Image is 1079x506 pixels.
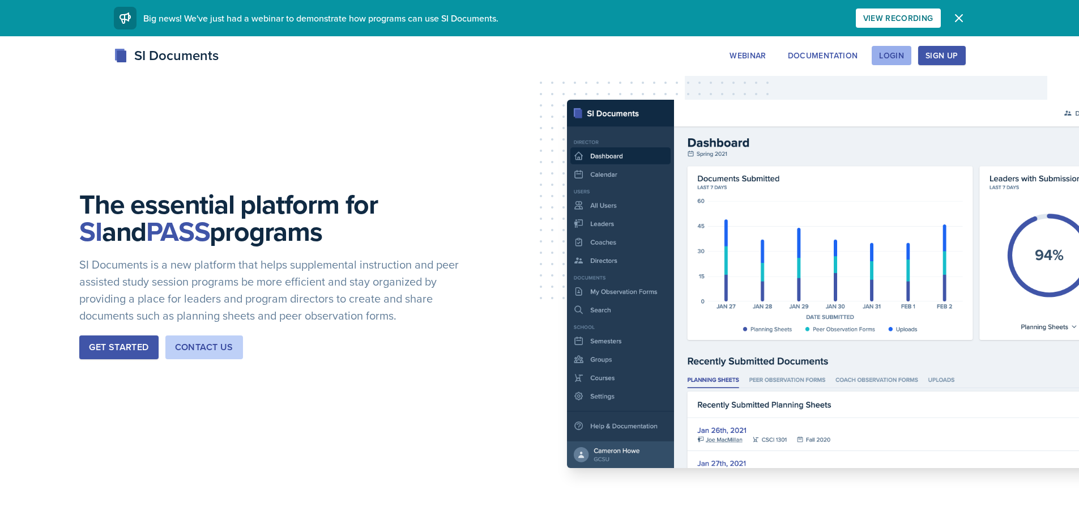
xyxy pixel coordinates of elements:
[89,341,148,354] div: Get Started
[872,46,911,65] button: Login
[879,51,904,60] div: Login
[79,335,158,359] button: Get Started
[722,46,773,65] button: Webinar
[781,46,865,65] button: Documentation
[926,51,958,60] div: Sign Up
[788,51,858,60] div: Documentation
[730,51,766,60] div: Webinar
[165,335,243,359] button: Contact Us
[863,14,933,23] div: View Recording
[114,45,219,66] div: SI Documents
[175,341,233,354] div: Contact Us
[143,12,498,24] span: Big news! We've just had a webinar to demonstrate how programs can use SI Documents.
[918,46,965,65] button: Sign Up
[856,8,941,28] button: View Recording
